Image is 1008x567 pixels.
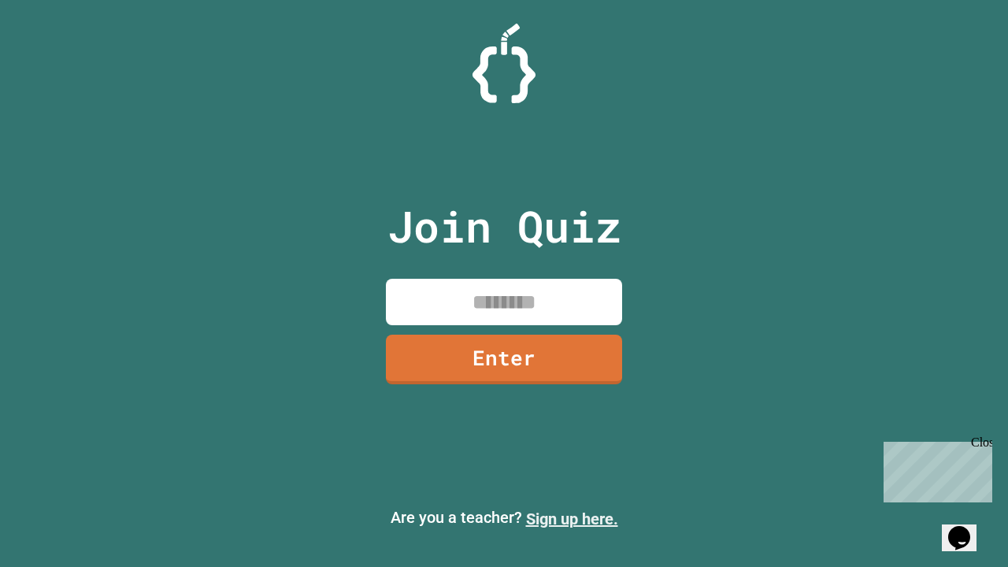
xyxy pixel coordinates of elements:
iframe: chat widget [877,435,992,502]
img: Logo.svg [472,24,535,103]
p: Are you a teacher? [13,506,995,531]
a: Enter [386,335,622,384]
iframe: chat widget [942,504,992,551]
div: Chat with us now!Close [6,6,109,100]
p: Join Quiz [387,194,621,259]
a: Sign up here. [526,510,618,528]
